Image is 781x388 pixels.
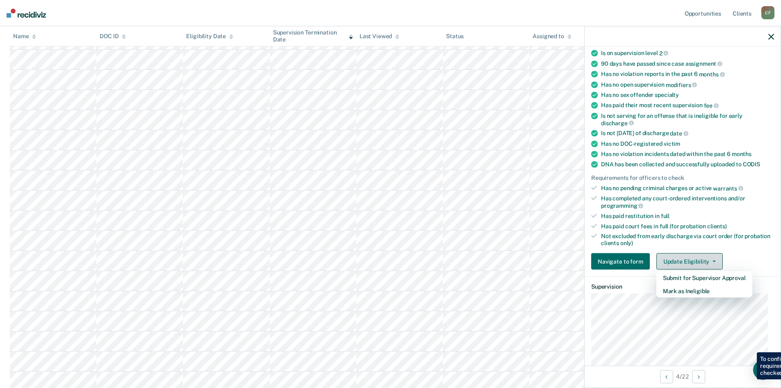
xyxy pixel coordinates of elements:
[670,130,688,137] span: date
[692,370,705,383] button: Next Opportunity
[660,370,673,383] button: Previous Opportunity
[601,184,774,192] div: Has no pending criminal charges or active
[591,283,774,290] dt: Supervision
[601,212,774,219] div: Has paid restitution in
[656,253,723,270] button: Update Eligibility
[591,253,653,270] a: Navigate to form link
[601,119,634,126] span: discharge
[601,50,774,57] div: Is on supervision level
[13,33,36,40] div: Name
[601,130,774,137] div: Is not [DATE] of discharge
[533,33,571,40] div: Assigned to
[591,174,774,181] div: Requirements for officers to check
[601,140,774,147] div: Has no DOC-registered
[601,112,774,126] div: Is not serving for an offense that is ineligible for early
[656,271,752,285] button: Submit for Supervisor Approval
[591,253,650,270] button: Navigate to form
[743,161,760,168] span: CODIS
[601,233,774,247] div: Not excluded from early discharge via court order (for probation clients
[601,81,774,88] div: Has no open supervision
[601,151,774,158] div: Has no violation incidents dated within the past 6
[661,212,669,219] span: full
[620,240,633,246] span: only)
[446,33,464,40] div: Status
[655,92,679,98] span: specialty
[7,9,46,18] img: Recidiviz
[601,92,774,99] div: Has no sex offender
[664,140,680,147] span: victim
[100,33,126,40] div: DOC ID
[659,50,669,56] span: 2
[713,185,743,191] span: warrants
[666,81,697,88] span: modifiers
[601,202,643,209] span: programming
[601,102,774,109] div: Has paid their most recent supervision
[601,223,774,230] div: Has paid court fees in full (for probation
[601,71,774,78] div: Has no violation reports in the past 6
[656,285,752,298] button: Mark as Ineligible
[273,29,353,43] div: Supervision Termination Date
[699,71,725,78] span: months
[685,60,722,67] span: assignment
[360,33,399,40] div: Last Viewed
[585,365,781,387] div: 4 / 22
[601,161,774,168] div: DNA has been collected and successfully uploaded to
[761,6,774,19] div: C F
[753,360,773,380] div: Open Intercom Messenger
[186,33,233,40] div: Eligibility Date
[704,102,719,109] span: fee
[601,195,774,209] div: Has completed any court-ordered interventions and/or
[732,151,751,157] span: months
[707,223,727,229] span: clients)
[601,60,774,67] div: 90 days have passed since case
